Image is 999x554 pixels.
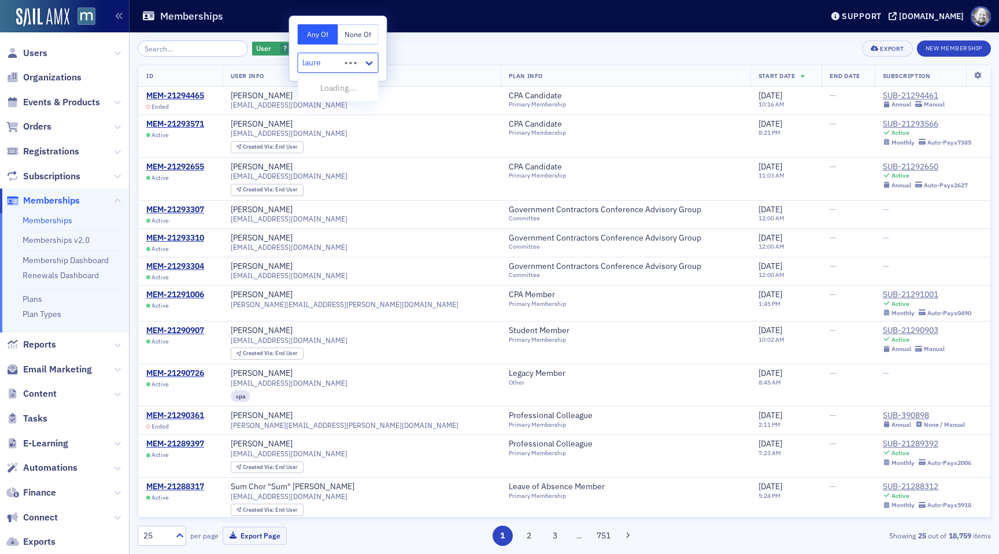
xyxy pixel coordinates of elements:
div: MEM-21290361 [146,411,204,421]
span: Created Via : [243,143,275,150]
span: Ended [151,423,169,430]
time: 7:23 AM [758,449,781,457]
div: Auto-Pay x0490 [927,309,971,317]
div: SUB-21292650 [883,162,968,172]
span: [DATE] [758,204,782,215]
div: None / Manual [924,421,965,429]
div: End User [243,464,298,471]
div: MEM-21293571 [146,119,204,130]
span: Exports [23,535,55,548]
div: Created Via: End User [231,504,304,516]
a: [PERSON_NAME] [231,119,293,130]
a: Automations [6,461,77,474]
div: Showing out of items [715,530,991,541]
span: — [883,204,889,215]
time: 2:11 PM [758,420,780,429]
a: Government Contractors Conference Advisory Group [509,261,712,272]
div: Committee [509,271,712,279]
span: Finance [23,486,56,499]
a: Events & Products [6,96,100,109]
div: Auto-Pay x2006 [927,459,971,467]
a: Memberships v2.0 [23,235,90,245]
div: Created Via: End User [231,348,304,360]
div: Primary Membership [509,101,572,108]
a: Connect [6,511,58,524]
span: — [883,261,889,271]
button: New Membership [917,40,991,57]
span: [EMAIL_ADDRESS][DOMAIN_NAME] [231,243,347,252]
img: SailAMX [16,8,69,27]
div: Monthly [891,139,915,146]
a: SUB-21293566 [883,119,971,130]
a: CPA Candidate [509,162,572,172]
button: Export Page [223,527,287,545]
div: Monthly [891,459,915,467]
time: 8:21 PM [758,128,780,136]
span: [DATE] [758,438,782,449]
span: [EMAIL_ADDRESS][DOMAIN_NAME] [231,215,347,223]
a: MEM-21293304 [146,261,204,272]
div: [PERSON_NAME] [231,91,293,101]
span: [DATE] [758,481,782,492]
div: Annual [891,345,911,353]
a: MEM-21293310 [146,233,204,243]
a: Memberships [23,215,72,226]
div: [PERSON_NAME] [231,326,293,336]
div: Auto-Pay x7385 [927,139,971,146]
div: Active [891,172,909,179]
a: Professional Colleague [509,411,603,421]
span: ? [283,43,287,53]
div: End User [243,350,298,357]
a: New Membership [917,42,991,53]
div: Monthly [891,501,915,509]
div: Auto-Pay x5918 [927,501,971,509]
time: 12:00 AM [758,242,785,250]
a: SUB-390898 [883,411,965,421]
a: [PERSON_NAME] [231,439,293,449]
div: [PERSON_NAME] [231,205,293,215]
span: Plan Info [509,72,543,80]
div: Primary Membership [509,492,615,500]
div: Monthly [891,309,915,317]
a: Student Member [509,326,580,336]
span: Subscription [883,72,930,80]
span: Active [151,174,169,182]
a: Users [6,47,47,60]
a: MEM-21290726 [146,368,204,379]
a: [PERSON_NAME] [231,290,293,300]
time: 11:03 AM [758,171,785,179]
span: Email Marketing [23,363,92,376]
time: 8:45 AM [758,378,781,386]
span: [PERSON_NAME][EMAIL_ADDRESS][PERSON_NAME][DOMAIN_NAME] [231,421,458,430]
div: SUB-21294461 [883,91,945,101]
span: Users [23,47,47,60]
span: — [830,368,836,378]
a: Memberships [6,194,80,207]
time: 5:24 PM [758,492,780,500]
a: MEM-21293307 [146,205,204,215]
a: Content [6,387,57,400]
div: Active [891,492,909,500]
span: — [830,261,836,271]
div: Primary Membership [509,172,572,179]
div: Primary Membership [509,129,572,136]
div: Active [891,129,909,136]
a: Exports [6,535,55,548]
a: SUB-21291001 [883,290,971,300]
span: User [256,43,271,53]
div: End User [243,187,298,193]
span: Subscriptions [23,170,80,183]
div: Committee [509,243,712,250]
span: [DATE] [758,161,782,172]
span: Created Via : [243,463,275,471]
img: SailAMX [77,8,95,25]
a: CPA Candidate [509,119,572,130]
a: [PERSON_NAME] [231,368,293,379]
a: [PERSON_NAME] [231,233,293,243]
